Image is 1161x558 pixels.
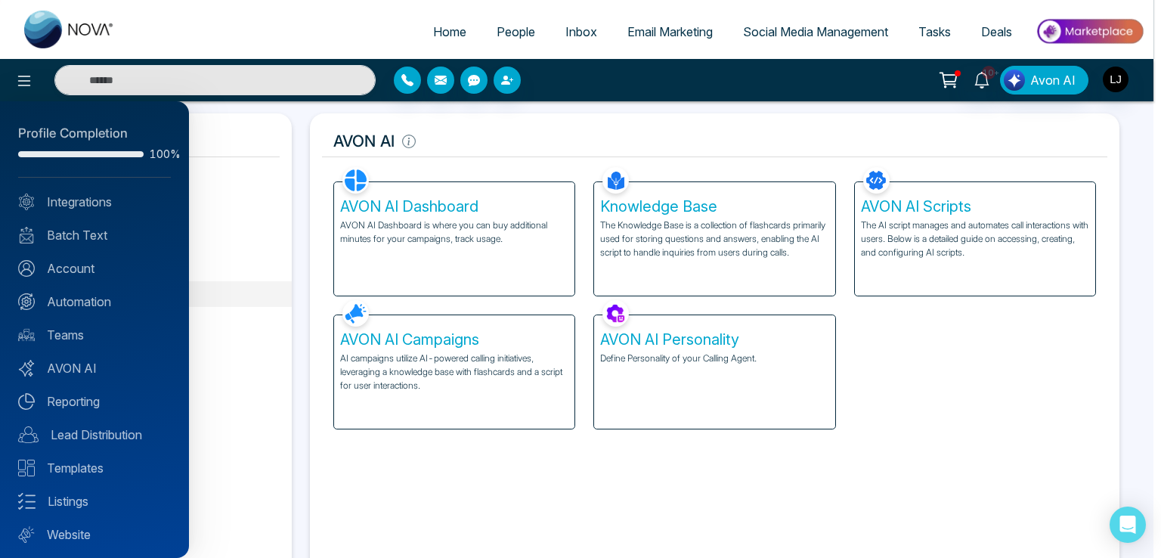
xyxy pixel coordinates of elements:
img: Avon-AI.svg [18,360,35,377]
img: Templates.svg [18,460,35,476]
img: Website.svg [18,526,35,543]
img: batch_text_white.png [18,227,35,243]
a: Batch Text [18,226,171,244]
a: Integrations [18,193,171,211]
span: 100% [150,149,171,160]
a: Lead Distribution [18,426,171,444]
img: Lead-dist.svg [18,426,39,443]
a: AVON AI [18,359,171,377]
img: Account.svg [18,260,35,277]
img: team.svg [18,327,35,343]
a: Listings [18,492,171,510]
a: Website [18,525,171,544]
img: Automation.svg [18,293,35,310]
a: Account [18,259,171,277]
div: Profile Completion [18,124,171,144]
div: Open Intercom Messenger [1110,507,1146,543]
img: Reporting.svg [18,393,35,410]
a: Teams [18,326,171,344]
a: Reporting [18,392,171,411]
a: Automation [18,293,171,311]
img: Integrated.svg [18,194,35,210]
a: Templates [18,459,171,477]
img: Listings.svg [18,493,36,510]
